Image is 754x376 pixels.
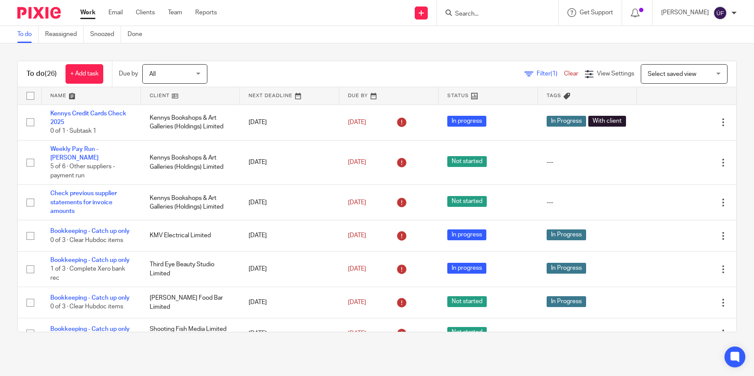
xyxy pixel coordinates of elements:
h1: To do [26,69,57,78]
a: Email [108,8,123,17]
input: Search [454,10,532,18]
a: Done [128,26,149,43]
td: [DATE] [240,251,339,287]
td: [DATE] [240,287,339,318]
span: In Progress [547,229,586,240]
span: In Progress [547,116,586,127]
td: [DATE] [240,220,339,251]
p: Due by [119,69,138,78]
td: Kennys Bookshops & Art Galleries (Holdings) Limited [141,105,240,140]
a: Team [168,8,182,17]
span: [DATE] [348,266,366,272]
span: 0 of 3 · Clear Hubdoc items [50,304,123,310]
div: --- [547,158,629,167]
a: Clear [564,71,578,77]
td: [DATE] [240,140,339,185]
a: Bookkeeping - Catch up only [50,326,130,332]
span: In progress [447,263,486,274]
div: --- [547,329,629,338]
span: [DATE] [348,232,366,239]
span: Filter [537,71,564,77]
img: Pixie [17,7,61,19]
a: To do [17,26,39,43]
span: In progress [447,116,486,127]
span: Not started [447,296,487,307]
a: Reports [195,8,217,17]
span: Get Support [580,10,613,16]
a: Snoozed [90,26,121,43]
td: KMV Electrical Limited [141,220,240,251]
a: Kennys Credit Cards Check 2025 [50,111,126,125]
span: View Settings [597,71,634,77]
a: Work [80,8,95,17]
a: Bookkeeping - Catch up only [50,295,130,301]
span: (26) [45,70,57,77]
a: Clients [136,8,155,17]
a: Reassigned [45,26,84,43]
td: [DATE] [240,185,339,220]
span: [DATE] [348,199,366,206]
img: svg%3E [713,6,727,20]
span: 1 of 3 · Complete Xero bank rec [50,266,125,281]
td: [DATE] [240,318,339,349]
span: [DATE] [348,330,366,337]
td: [PERSON_NAME] Food Bar Limited [141,287,240,318]
a: Bookkeeping - Catch up only [50,228,130,234]
td: Kennys Bookshops & Art Galleries (Holdings) Limited [141,140,240,185]
a: Weekly Pay Run - [PERSON_NAME] [50,146,98,161]
span: In progress [447,229,486,240]
span: (1) [551,71,557,77]
td: [DATE] [240,105,339,140]
span: 5 of 6 · Other suppliers - payment run [50,164,115,179]
td: Shooting Fish Media Limited T/A Fabric Social [141,318,240,349]
span: Not started [447,327,487,338]
span: Not started [447,156,487,167]
span: [DATE] [348,119,366,125]
span: In Progress [547,296,586,307]
p: [PERSON_NAME] [661,8,709,17]
span: Not started [447,196,487,207]
a: Check previous supplier statements for invoice amounts [50,190,117,214]
span: 0 of 3 · Clear Hubdoc items [50,237,123,243]
td: Third Eye Beauty Studio Limited [141,251,240,287]
span: Select saved view [648,71,696,77]
span: [DATE] [348,159,366,165]
a: + Add task [66,64,103,84]
span: All [149,71,156,77]
a: Bookkeeping - Catch up only [50,257,130,263]
span: Tags [547,93,561,98]
span: With client [588,116,626,127]
td: Kennys Bookshops & Art Galleries (Holdings) Limited [141,185,240,220]
span: In Progress [547,263,586,274]
span: 0 of 1 · Subtask 1 [50,128,96,134]
div: --- [547,198,629,207]
span: [DATE] [348,299,366,305]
